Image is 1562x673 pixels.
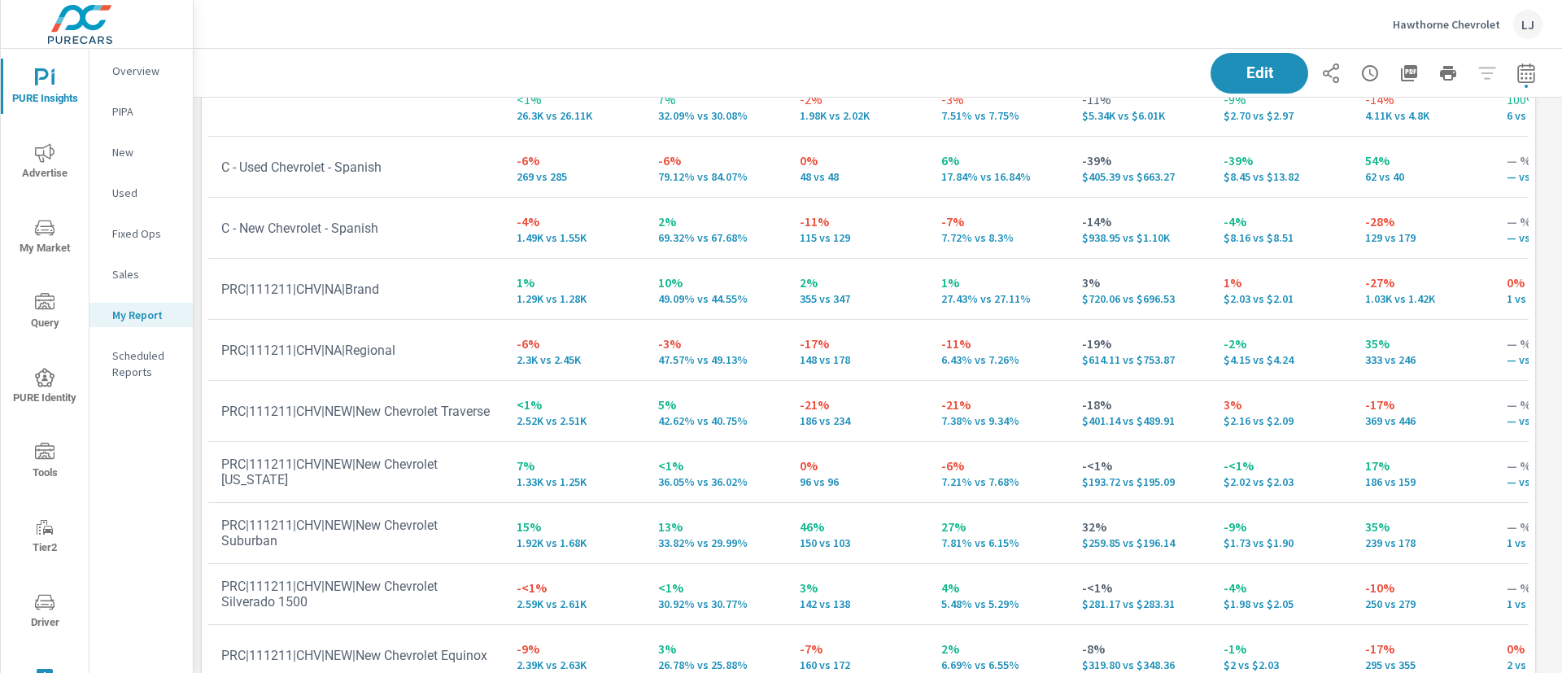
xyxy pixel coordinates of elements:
p: 1,294 vs 1,280 [517,292,632,305]
p: $319.80 vs $348.36 [1082,658,1198,671]
p: 96 vs 96 [800,475,915,488]
p: PIPA [112,103,180,120]
p: $2.70 vs $2.97 [1224,109,1339,122]
p: 15% [517,517,632,536]
button: Print Report [1432,57,1464,90]
p: 33.82% vs 29.99% [658,536,774,549]
button: Edit [1211,53,1308,94]
button: Select Date Range [1510,57,1542,90]
p: 13% [658,517,774,536]
p: <1% [517,395,632,414]
span: My Market [6,218,84,258]
p: -14% [1365,90,1481,109]
p: 6.43% vs 7.26% [941,353,1057,366]
p: 46% [800,517,915,536]
p: -11% [1082,90,1198,109]
p: $193.72 vs $195.09 [1082,475,1198,488]
p: -6% [658,151,774,170]
p: -17% [1365,395,1481,414]
p: 10% [658,273,774,292]
p: 1% [941,273,1057,292]
span: Query [6,293,84,333]
p: -39% [1224,151,1339,170]
p: 7.51% vs 7.75% [941,109,1057,122]
p: 115 vs 129 [800,231,915,244]
p: 6.69% vs 6.55% [941,658,1057,671]
p: 3% [1224,395,1339,414]
p: -7% [941,212,1057,231]
p: 0% [800,456,915,475]
p: $4.15 vs $4.24 [1224,353,1339,366]
p: -28% [1365,212,1481,231]
span: Edit [1227,66,1292,81]
p: $2.03 vs $2.01 [1224,292,1339,305]
span: Tier2 [6,518,84,557]
p: -2% [800,90,915,109]
p: 32.09% vs 30.08% [658,109,774,122]
p: 3% [1082,273,1198,292]
p: 35% [1365,517,1481,536]
div: Scheduled Reports [89,343,193,384]
div: PIPA [89,99,193,124]
p: 295 vs 355 [1365,658,1481,671]
p: 150 vs 103 [800,536,915,549]
p: 48 vs 48 [800,170,915,183]
p: 0% [800,151,915,170]
p: -6% [941,456,1057,475]
p: -4% [517,212,632,231]
p: 4,109 vs 4,797 [1365,109,1481,122]
span: Advertise [6,143,84,183]
p: $2.16 vs $2.09 [1224,414,1339,427]
td: PRC|111211|CHV|NEW|New Chevrolet [US_STATE] [208,444,504,500]
p: 333 vs 246 [1365,353,1481,366]
p: 27% [941,517,1057,536]
p: 1,032 vs 1,422 [1365,292,1481,305]
p: 5% [658,395,774,414]
p: -2% [1224,334,1339,353]
div: Used [89,181,193,205]
p: New [112,144,180,160]
p: $1.98 vs $2.05 [1224,597,1339,610]
p: 4% [941,578,1057,597]
p: <1% [658,578,774,597]
div: Overview [89,59,193,83]
span: PURE Identity [6,368,84,408]
p: $2.02 vs $2.03 [1224,475,1339,488]
p: 49.09% vs 44.55% [658,292,774,305]
p: -18% [1082,395,1198,414]
p: -39% [1082,151,1198,170]
p: 3% [800,578,915,597]
p: 269 vs 285 [517,170,632,183]
p: $720.06 vs $696.53 [1082,292,1198,305]
p: Used [112,185,180,201]
p: 7.21% vs 7.68% [941,475,1057,488]
p: 355 vs 347 [800,292,915,305]
p: 1.98K vs 2.02K [800,109,915,122]
p: -17% [800,334,915,353]
p: -21% [800,395,915,414]
p: $1.73 vs $1.90 [1224,536,1339,549]
p: -<1% [1082,578,1198,597]
p: 142 vs 138 [800,597,915,610]
p: -<1% [1082,456,1198,475]
p: 7% [517,456,632,475]
p: 7.81% vs 6.15% [941,536,1057,549]
p: 1,489 vs 1,554 [517,231,632,244]
p: Scheduled Reports [112,347,180,380]
p: -3% [941,90,1057,109]
p: 2.59K vs 2.61K [517,597,632,610]
p: 250 vs 279 [1365,597,1481,610]
p: -21% [941,395,1057,414]
p: $2 vs $2.03 [1224,658,1339,671]
td: PRC|111211|CHV|NEW|New Chevrolet Traverse [208,391,504,432]
td: PRC|111211|CHV|NEW|New Chevrolet Suburban [208,505,504,562]
p: 26.78% vs 25.88% [658,658,774,671]
p: 17% [1365,456,1481,475]
p: <1% [517,90,632,109]
p: 129 vs 179 [1365,231,1481,244]
p: -6% [517,151,632,170]
p: 47.57% vs 49.13% [658,353,774,366]
td: PRC|111211|CHV|NEW|New Chevrolet Silverado 1500 [208,566,504,623]
div: Fixed Ops [89,221,193,246]
p: -19% [1082,334,1198,353]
